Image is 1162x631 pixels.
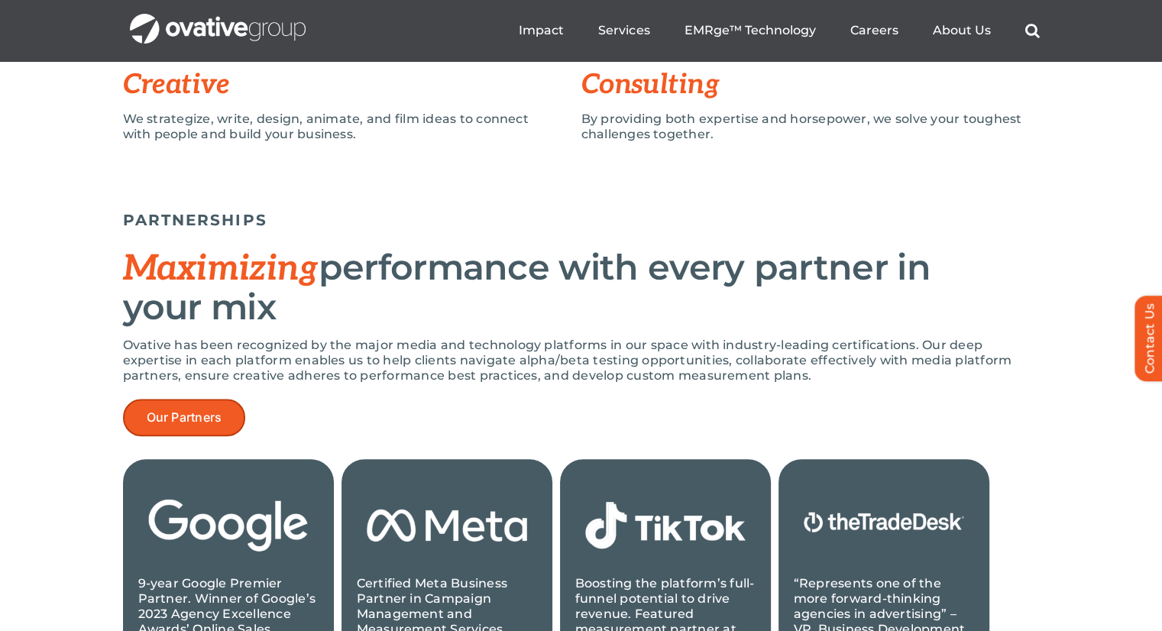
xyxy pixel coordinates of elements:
[138,474,319,576] img: 2
[581,112,1040,142] p: By providing both expertise and horsepower, we solve your toughest challenges together.
[581,70,1040,100] h3: Consulting
[1024,23,1039,38] a: Search
[519,6,1039,55] nav: Menu
[575,474,756,576] img: 1
[123,399,246,436] a: Our Partners
[850,23,898,38] a: Careers
[147,410,222,425] span: Our Partners
[684,23,815,38] a: EMRge™ Technology
[123,112,558,142] p: We strategize, write, design, animate, and film ideas to connect with people and build your busin...
[357,474,537,576] img: 3
[794,474,974,576] img: Copy of Untitled Design (1)
[123,211,1040,229] h5: PARTNERSHIPS
[123,70,581,100] h3: Creative
[123,248,319,290] span: Maximizing
[519,23,564,38] a: Impact
[932,23,990,38] a: About Us
[598,23,649,38] a: Services
[123,338,1040,383] p: Ovative has been recognized by the major media and technology platforms in our space with industr...
[130,12,306,27] a: OG_Full_horizontal_WHT
[123,248,1040,326] h2: performance with every partner in your mix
